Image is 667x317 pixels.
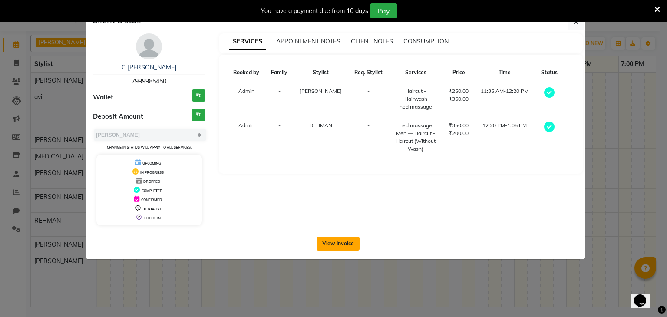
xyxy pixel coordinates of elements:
span: Deposit Amount [93,112,143,122]
td: - [348,82,389,116]
div: You have a payment due from 10 days [261,7,368,16]
th: Family [265,63,294,82]
img: avatar [136,33,162,59]
th: Price [443,63,475,82]
th: Stylist [294,63,348,82]
div: ₹350.00 [448,95,469,103]
span: TENTATIVE [143,207,162,211]
button: Pay [370,3,397,18]
span: Wallet [93,92,113,102]
span: DROPPED [143,179,160,184]
th: Status [535,63,563,82]
div: Men — Haircut - Haircut (Without Wash) [394,129,438,153]
span: 7999985450 [132,77,166,85]
div: hed massage [394,122,438,129]
td: - [265,116,294,158]
th: Services [389,63,443,82]
iframe: chat widget [631,282,658,308]
span: UPCOMING [142,161,161,165]
span: REHMAN [310,122,332,129]
small: Change in status will apply to all services. [107,145,192,149]
h3: ₹0 [192,109,205,121]
span: CLIENT NOTES [351,37,393,45]
td: - [265,82,294,116]
button: View Invoice [317,237,360,251]
td: - [348,116,389,158]
div: ₹250.00 [448,87,469,95]
a: C [PERSON_NAME] [122,63,176,71]
th: Time [475,63,535,82]
div: ₹350.00 [448,122,469,129]
span: IN PROGRESS [140,170,164,175]
td: 11:35 AM-12:20 PM [475,82,535,116]
td: Admin [228,82,266,116]
span: COMPLETED [142,188,162,193]
td: Admin [228,116,266,158]
span: APPOINTMENT NOTES [276,37,340,45]
span: CHECK-IN [144,216,161,220]
div: ₹200.00 [448,129,469,137]
span: [PERSON_NAME] [300,88,342,94]
span: CONSUMPTION [403,37,449,45]
h3: ₹0 [192,89,205,102]
td: 12:20 PM-1:05 PM [475,116,535,158]
span: CONFIRMED [141,198,162,202]
div: Haircut - Hairwash [394,87,438,103]
div: hed massage [394,103,438,111]
span: SERVICES [229,34,266,50]
th: Req. Stylist [348,63,389,82]
th: Booked by [228,63,266,82]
